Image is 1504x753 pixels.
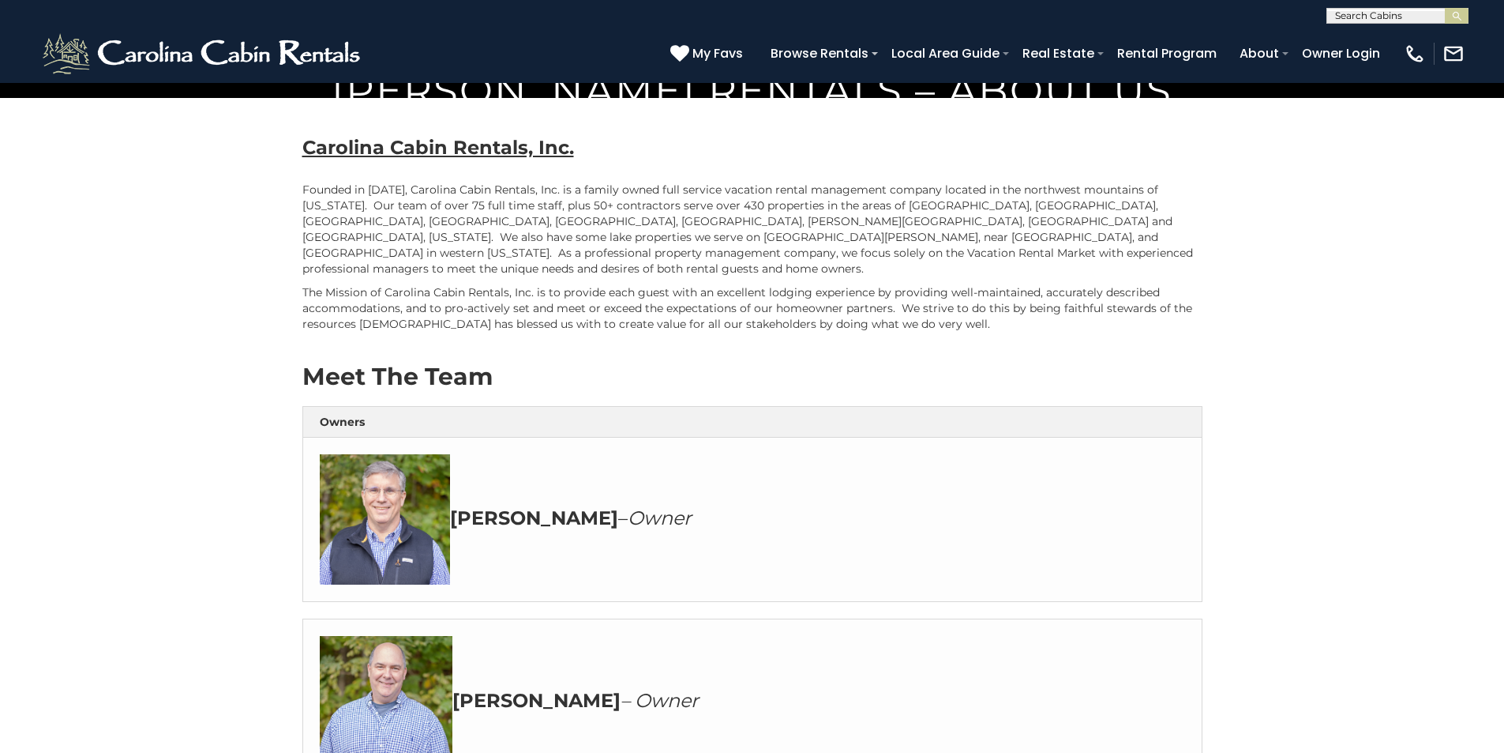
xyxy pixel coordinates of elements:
a: Browse Rentals [763,40,876,67]
p: Founded in [DATE], Carolina Cabin Rentals, Inc. is a family owned full service vacation rental ma... [302,182,1202,277]
a: Real Estate [1015,40,1102,67]
img: mail-regular-white.png [1442,43,1465,65]
h3: – [320,454,1185,585]
img: phone-regular-white.png [1404,43,1426,65]
a: Rental Program [1109,40,1225,67]
b: Carolina Cabin Rentals, Inc. [302,136,574,159]
a: Local Area Guide [883,40,1007,67]
p: The Mission of Carolina Cabin Rentals, Inc. is to provide each guest with an excellent lodging ex... [302,284,1202,332]
strong: [PERSON_NAME] [450,506,618,529]
a: My Favs [670,43,747,64]
strong: Meet The Team [302,362,493,391]
a: About [1232,40,1287,67]
em: Owner [628,506,692,529]
strong: Owners [320,415,365,429]
em: – Owner [621,689,699,712]
a: Owner Login [1294,40,1388,67]
strong: [PERSON_NAME] [452,689,621,712]
img: White-1-2.png [39,30,367,77]
span: My Favs [692,43,743,63]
